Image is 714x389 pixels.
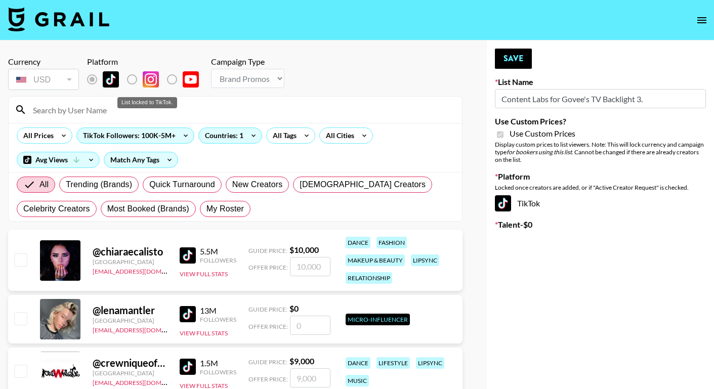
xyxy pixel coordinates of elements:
div: 13M [200,306,236,316]
div: Match Any Tags [104,152,178,167]
img: TikTok [180,247,196,264]
img: Grail Talent [8,7,109,31]
input: 0 [290,316,330,335]
label: List Name [495,77,706,87]
span: Offer Price: [248,323,288,330]
input: Search by User Name [27,102,456,118]
label: Platform [495,171,706,182]
div: Countries: 1 [199,128,262,143]
span: Offer Price: [248,375,288,383]
div: Micro-Influencer [346,314,410,325]
div: makeup & beauty [346,254,405,266]
div: 1.5M [200,358,236,368]
div: TikTok [495,195,706,211]
button: open drawer [692,10,712,30]
span: Trending (Brands) [66,179,132,191]
span: All [39,179,49,191]
span: Most Booked (Brands) [107,203,189,215]
img: TikTok [103,71,119,88]
div: music [346,375,369,386]
div: Platform [87,57,207,67]
div: @ lenamantler [93,304,167,317]
strong: $ 0 [289,304,299,313]
div: All Cities [320,128,356,143]
label: Talent - $ 0 [495,220,706,230]
div: List locked to TikTok. [117,97,177,108]
strong: $ 10,000 [289,245,319,254]
a: [EMAIL_ADDRESS][DOMAIN_NAME] [93,377,194,386]
button: View Full Stats [180,329,228,337]
button: View Full Stats [180,270,228,278]
button: Save [495,49,532,69]
div: List locked to TikTok. [87,69,207,90]
input: 9,000 [290,368,330,387]
div: Followers [200,316,236,323]
strong: $ 9,000 [289,356,314,366]
div: relationship [346,272,392,284]
div: lipsync [411,254,439,266]
div: lipsync [416,357,444,369]
div: lifestyle [376,357,410,369]
div: Display custom prices to list viewers. Note: This will lock currency and campaign type . Cannot b... [495,141,706,163]
div: [GEOGRAPHIC_DATA] [93,317,167,324]
div: dance [346,357,370,369]
a: [EMAIL_ADDRESS][DOMAIN_NAME] [93,266,194,275]
div: dance [346,237,370,248]
div: Locked once creators are added, or if "Active Creator Request" is checked. [495,184,706,191]
div: TikTok Followers: 100K-5M+ [77,128,194,143]
div: All Tags [267,128,299,143]
div: All Prices [17,128,56,143]
div: [GEOGRAPHIC_DATA] [93,258,167,266]
em: for bookers using this list [507,148,572,156]
div: @ chiaraecalisto [93,245,167,258]
div: 5.5M [200,246,236,256]
img: Instagram [143,71,159,88]
span: Guide Price: [248,306,287,313]
img: YouTube [183,71,199,88]
input: 10,000 [290,257,330,276]
a: [EMAIL_ADDRESS][DOMAIN_NAME] [93,324,194,334]
span: Offer Price: [248,264,288,271]
div: fashion [376,237,407,248]
span: Guide Price: [248,358,287,366]
img: TikTok [180,306,196,322]
div: Campaign Type [211,57,284,67]
div: Currency [8,57,79,67]
div: Followers [200,368,236,376]
span: [DEMOGRAPHIC_DATA] Creators [300,179,426,191]
span: Celebrity Creators [23,203,90,215]
div: USD [10,71,77,89]
div: Followers [200,256,236,264]
img: TikTok [495,195,511,211]
span: New Creators [232,179,283,191]
span: Use Custom Prices [510,128,575,139]
img: TikTok [180,359,196,375]
label: Use Custom Prices? [495,116,706,126]
span: Quick Turnaround [149,179,215,191]
div: Avg Views [17,152,99,167]
span: My Roster [206,203,244,215]
span: Guide Price: [248,247,287,254]
div: Currency is locked to USD [8,67,79,92]
div: @ crewniqueofficial [93,357,167,369]
div: [GEOGRAPHIC_DATA] [93,369,167,377]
